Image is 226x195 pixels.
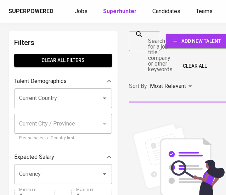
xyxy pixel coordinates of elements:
span: Candidates [152,8,180,15]
p: Most Relevant [150,82,186,90]
p: Please select a Country first [19,135,107,142]
div: Talent Demographics [14,74,112,88]
a: Teams [196,7,214,16]
div: Most Relevant [150,80,194,93]
p: Sort By [129,82,147,90]
p: Talent Demographics [14,77,67,85]
b: Superhunter [103,8,137,15]
button: Clear All filters [14,54,112,67]
a: Superhunter [103,7,138,16]
span: Clear All filters [20,56,106,65]
span: Teams [196,8,213,15]
a: Superpowered [9,7,55,16]
span: Add New Talent [171,37,222,46]
p: Expected Salary [14,153,54,161]
button: Open [100,169,109,179]
button: Clear All [180,60,210,73]
a: Jobs [75,7,89,16]
h6: Filters [14,37,112,48]
div: Expected Salary [14,150,112,164]
a: Candidates [152,7,182,16]
span: Clear All [183,62,207,71]
div: Superpowered [9,7,53,16]
span: Jobs [75,8,87,15]
button: Open [100,93,109,103]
